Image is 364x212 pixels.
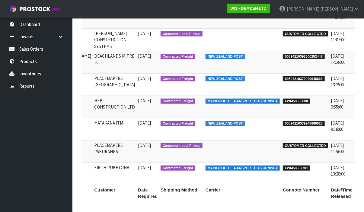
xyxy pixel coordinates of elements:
[93,28,136,51] td: [PERSON_NAME] CONSTRUCTION SYSTEMS
[331,98,344,110] span: [DATE] 9:55:00
[320,6,353,12] span: [PERSON_NAME]
[283,99,310,104] span: FWM58659880
[331,53,346,65] span: [DATE] 14:28:00
[331,30,346,43] span: [DATE] 11:07:00
[93,118,136,141] td: MATAKANA ITM
[161,54,195,59] span: Contracted Freight
[281,185,330,201] th: Connote Number
[331,75,346,87] span: [DATE] 13:25:00
[283,143,328,149] span: CUSTOMER COLLECTED
[161,99,195,104] span: Contracted Freight
[93,163,136,185] td: FIRTH PUKETONA
[283,31,328,37] span: CUSTOMER COLLECTED
[283,54,325,59] span: 00894210392600252447
[204,185,281,201] th: Carrier
[138,53,151,59] span: [DATE]
[331,165,346,177] span: [DATE] 13:28:00
[331,120,344,132] span: [DATE] 9:18:00
[283,166,310,171] span: FWM58607701
[138,165,151,170] span: [DATE]
[138,75,151,81] span: [DATE]
[138,98,151,103] span: [DATE]
[93,51,136,74] td: BEACHLANDS MITRE 10
[93,74,136,96] td: PLACEMAKERS [GEOGRAPHIC_DATA]
[283,121,325,126] span: 00894210379948889528
[19,5,50,13] span: ProStock
[206,54,245,59] span: NEW ZEALAND POST
[138,142,151,148] span: [DATE]
[138,120,151,126] span: [DATE]
[206,166,280,171] span: MAINFREIGHT TRANSPORT LTD -CONWLA
[230,6,267,11] strong: D01 - DEMDEN LTD
[161,121,195,126] span: Contracted Freight
[161,31,203,37] span: Customer Local Pickup
[206,121,245,126] span: NEW ZEALAND POST
[283,76,325,82] span: 00894210379949048863
[136,185,159,201] th: Date Required
[206,76,245,82] span: NEW ZEALAND POST
[161,166,195,171] span: Contracted Freight
[161,143,203,149] span: Customer Local Pickup
[161,76,195,82] span: Contracted Freight
[93,141,136,163] td: PLACEMAKERS PAKURANGA
[9,5,17,13] img: cube-alt.png
[93,96,136,118] td: HEB CONSTRUCTION LTD
[51,7,61,12] small: WMS
[331,142,346,154] span: [DATE] 11:56:00
[159,185,204,201] th: Shipping Method
[287,6,319,12] span: [PERSON_NAME]
[93,185,136,201] th: Customer
[138,30,151,36] span: [DATE]
[206,99,280,104] span: MAINFREIGHT TRANSPORT LTD -CONWLA
[330,185,354,201] th: Date/Time Released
